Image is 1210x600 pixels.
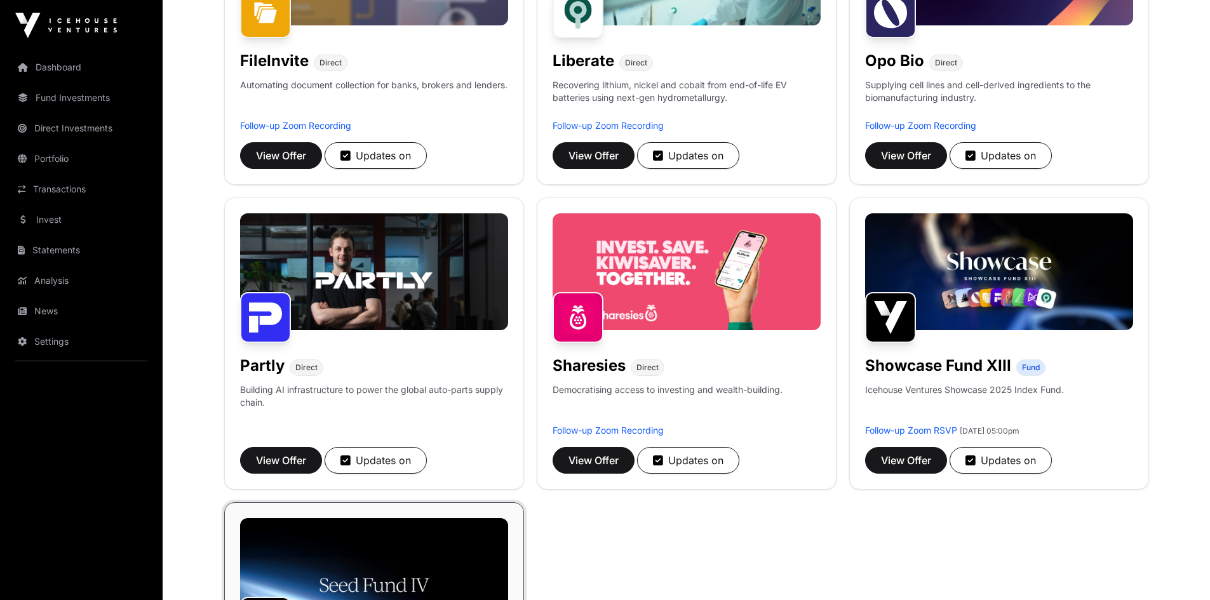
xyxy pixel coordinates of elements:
span: Direct [319,58,342,68]
h1: Sharesies [553,356,626,376]
button: Updates on [637,447,739,474]
span: Direct [295,363,318,373]
span: [DATE] 05:00pm [960,426,1019,436]
a: Transactions [10,175,152,203]
span: View Offer [568,453,619,468]
h1: Liberate [553,51,614,71]
img: Showcase-Fund-Banner-1.jpg [865,213,1133,330]
span: Direct [625,58,647,68]
a: Settings [10,328,152,356]
span: Direct [636,363,659,373]
button: View Offer [240,142,322,169]
div: Updates on [965,148,1036,163]
button: Updates on [950,142,1052,169]
div: Updates on [653,453,723,468]
p: Supplying cell lines and cell-derived ingredients to the biomanufacturing industry. [865,79,1133,104]
p: Democratising access to investing and wealth-building. [553,383,783,424]
a: Follow-up Zoom Recording [553,425,664,436]
a: News [10,297,152,325]
span: Direct [935,58,957,68]
div: Updates on [340,148,411,163]
img: Sharesies-Banner.jpg [553,213,821,330]
img: Partly [240,292,291,343]
a: Invest [10,206,152,234]
iframe: Chat Widget [1146,539,1210,600]
h1: Opo Bio [865,51,924,71]
p: Recovering lithium, nickel and cobalt from end-of-life EV batteries using next-gen hydrometallurgy. [553,79,821,119]
p: Building AI infrastructure to power the global auto-parts supply chain. [240,383,508,424]
div: Updates on [965,453,1036,468]
button: View Offer [553,142,635,169]
a: Follow-up Zoom Recording [865,120,976,131]
button: View Offer [240,447,322,474]
span: View Offer [881,453,931,468]
h1: Partly [240,356,285,376]
span: Fund [1022,363,1040,373]
button: View Offer [865,447,947,474]
a: Follow-up Zoom Recording [553,120,664,131]
span: View Offer [256,148,306,163]
button: Updates on [325,447,427,474]
button: View Offer [865,142,947,169]
h1: Showcase Fund XIII [865,356,1011,376]
p: Icehouse Ventures Showcase 2025 Index Fund. [865,383,1064,396]
h1: FileInvite [240,51,309,71]
span: View Offer [881,148,931,163]
a: Direct Investments [10,114,152,142]
img: Sharesies [553,292,603,343]
div: Updates on [653,148,723,163]
img: Partly-Banner.jpg [240,213,508,330]
a: Fund Investments [10,84,152,112]
div: Updates on [340,453,411,468]
a: Statements [10,236,152,264]
a: Analysis [10,267,152,295]
a: Portfolio [10,145,152,173]
a: Follow-up Zoom Recording [240,120,351,131]
span: View Offer [256,453,306,468]
img: Showcase Fund XIII [865,292,916,343]
a: Follow-up Zoom RSVP [865,425,957,436]
span: View Offer [568,148,619,163]
img: Icehouse Ventures Logo [15,13,117,38]
button: View Offer [553,447,635,474]
button: Updates on [637,142,739,169]
button: Updates on [950,447,1052,474]
button: Updates on [325,142,427,169]
a: Dashboard [10,53,152,81]
p: Automating document collection for banks, brokers and lenders. [240,79,508,119]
